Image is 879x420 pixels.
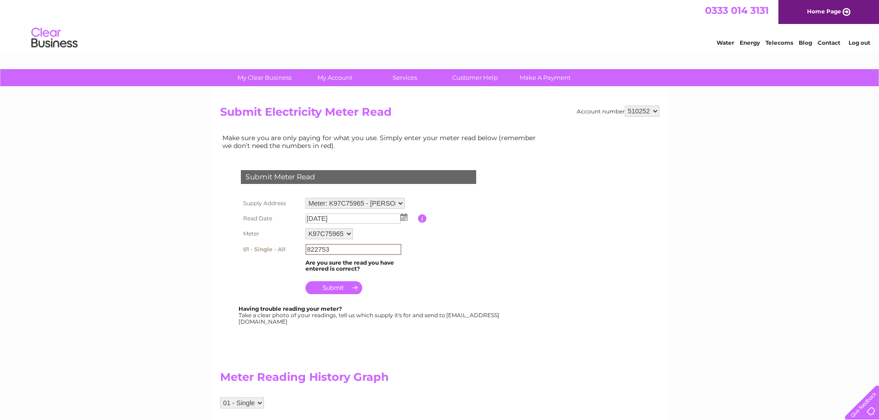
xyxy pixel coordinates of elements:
[220,371,543,388] h2: Meter Reading History Graph
[765,39,793,46] a: Telecoms
[31,24,78,52] img: logo.png
[239,226,303,242] th: Meter
[220,132,543,151] td: Make sure you are only paying for what you use. Simply enter your meter read below (remember we d...
[717,39,734,46] a: Water
[799,39,812,46] a: Blog
[705,5,769,16] a: 0333 014 3131
[507,69,583,86] a: Make A Payment
[818,39,840,46] a: Contact
[227,69,303,86] a: My Clear Business
[297,69,373,86] a: My Account
[239,306,501,325] div: Take a clear photo of your readings, tell us which supply it's for and send to [EMAIL_ADDRESS][DO...
[303,257,418,275] td: Are you sure the read you have entered is correct?
[241,170,476,184] div: Submit Meter Read
[239,195,303,211] th: Supply Address
[239,211,303,226] th: Read Date
[222,5,658,45] div: Clear Business is a trading name of Verastar Limited (registered in [GEOGRAPHIC_DATA] No. 3667643...
[305,281,362,294] input: Submit
[418,214,427,223] input: Information
[849,39,870,46] a: Log out
[220,106,659,123] h2: Submit Electricity Meter Read
[577,106,659,117] div: Account number
[239,305,342,312] b: Having trouble reading your meter?
[401,213,407,221] img: ...
[437,69,513,86] a: Customer Help
[239,242,303,257] th: 01 - Single - All
[740,39,760,46] a: Energy
[367,69,443,86] a: Services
